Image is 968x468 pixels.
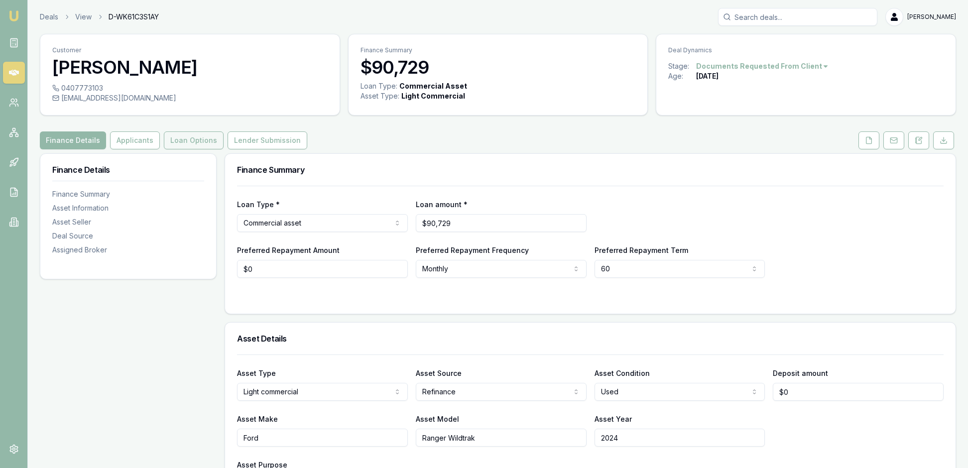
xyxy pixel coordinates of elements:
a: Lender Submission [226,131,309,149]
button: Finance Details [40,131,106,149]
h3: Finance Summary [237,166,944,174]
label: Asset Condition [595,369,650,377]
h3: Finance Details [52,166,204,174]
button: Lender Submission [228,131,307,149]
label: Loan Type * [237,200,280,209]
label: Asset Type [237,369,276,377]
div: Age: [668,71,696,81]
input: $ [773,383,944,401]
span: D-WK61C3S1AY [109,12,159,22]
div: Light Commercial [401,91,465,101]
img: emu-icon-u.png [8,10,20,22]
h3: Asset Details [237,335,944,343]
div: Assigned Broker [52,245,204,255]
a: Applicants [108,131,162,149]
nav: breadcrumb [40,12,159,22]
div: Deal Source [52,231,204,241]
button: Applicants [110,131,160,149]
div: Finance Summary [52,189,204,199]
h3: [PERSON_NAME] [52,57,328,77]
div: Asset Seller [52,217,204,227]
a: Deals [40,12,58,22]
span: [PERSON_NAME] [907,13,956,21]
input: Search deals [718,8,877,26]
p: Customer [52,46,328,54]
div: Asset Type : [361,91,399,101]
button: Documents Requested From Client [696,61,829,71]
div: Commercial Asset [399,81,467,91]
label: Loan amount * [416,200,468,209]
div: Asset Information [52,203,204,213]
label: Preferred Repayment Frequency [416,246,529,254]
div: 0407773103 [52,83,328,93]
a: Loan Options [162,131,226,149]
div: [DATE] [696,71,719,81]
label: Asset Year [595,415,632,423]
input: $ [416,214,587,232]
h3: $90,729 [361,57,636,77]
label: Preferred Repayment Term [595,246,688,254]
label: Preferred Repayment Amount [237,246,340,254]
label: Asset Model [416,415,459,423]
p: Deal Dynamics [668,46,944,54]
p: Finance Summary [361,46,636,54]
label: Asset Make [237,415,278,423]
input: $ [237,260,408,278]
div: [EMAIL_ADDRESS][DOMAIN_NAME] [52,93,328,103]
div: Loan Type: [361,81,397,91]
label: Asset Source [416,369,462,377]
label: Deposit amount [773,369,828,377]
a: Finance Details [40,131,108,149]
button: Loan Options [164,131,224,149]
div: Stage: [668,61,696,71]
a: View [75,12,92,22]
